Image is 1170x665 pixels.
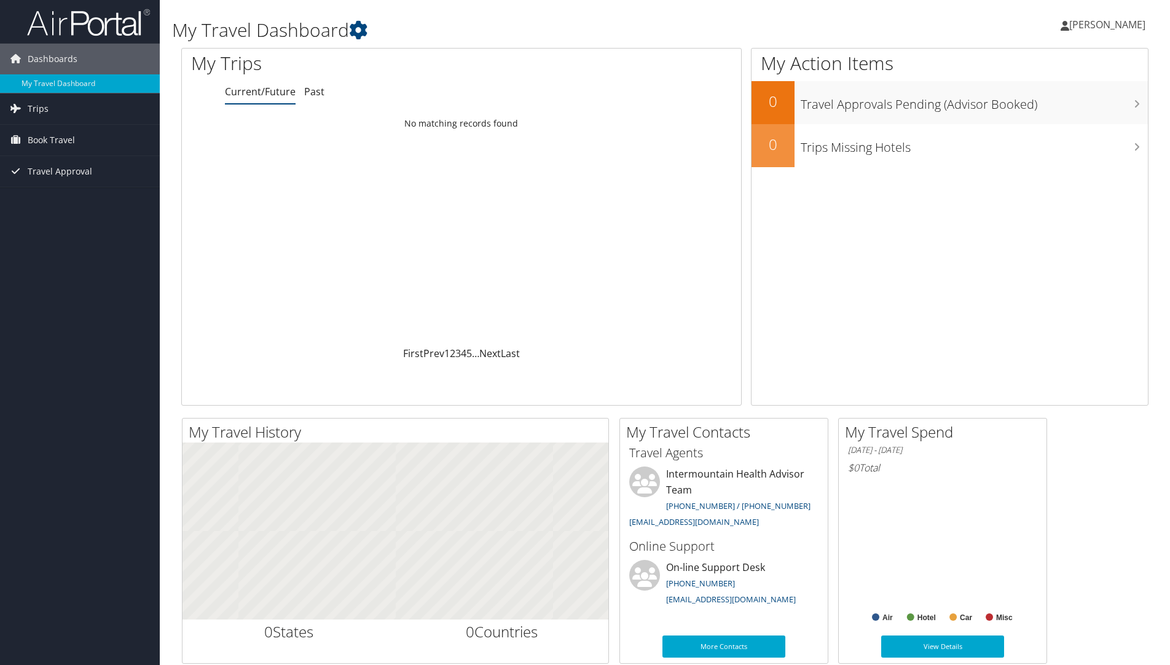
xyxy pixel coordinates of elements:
h2: States [192,621,387,642]
h2: My Travel Contacts [626,422,828,443]
a: Next [479,347,501,360]
a: 5 [466,347,472,360]
li: On-line Support Desk [623,560,825,610]
a: [EMAIL_ADDRESS][DOMAIN_NAME] [629,516,759,527]
h2: Countries [405,621,600,642]
a: Current/Future [225,85,296,98]
a: View Details [881,635,1004,658]
span: Travel Approval [28,156,92,187]
a: 4 [461,347,466,360]
span: [PERSON_NAME] [1069,18,1145,31]
h3: Trips Missing Hotels [801,133,1148,156]
li: Intermountain Health Advisor Team [623,466,825,532]
a: More Contacts [662,635,785,658]
h2: My Travel Spend [845,422,1046,443]
h3: Online Support [629,538,819,555]
h1: My Action Items [752,50,1148,76]
a: 0Travel Approvals Pending (Advisor Booked) [752,81,1148,124]
span: $0 [848,461,859,474]
span: 0 [466,621,474,642]
a: 2 [450,347,455,360]
span: Book Travel [28,125,75,155]
a: 0Trips Missing Hotels [752,124,1148,167]
td: No matching records found [182,112,741,135]
h6: Total [848,461,1037,474]
a: 1 [444,347,450,360]
h2: My Travel History [189,422,608,443]
a: [PHONE_NUMBER] [666,578,735,589]
span: Trips [28,93,49,124]
span: 0 [264,621,273,642]
img: airportal-logo.png [27,8,150,37]
a: 3 [455,347,461,360]
a: First [403,347,423,360]
a: [PERSON_NAME] [1061,6,1158,43]
span: Dashboards [28,44,77,74]
text: Car [960,613,972,622]
a: [PHONE_NUMBER] / [PHONE_NUMBER] [666,500,811,511]
text: Air [882,613,893,622]
a: [EMAIL_ADDRESS][DOMAIN_NAME] [666,594,796,605]
span: … [472,347,479,360]
a: Last [501,347,520,360]
a: Past [304,85,324,98]
a: Prev [423,347,444,360]
h3: Travel Agents [629,444,819,462]
h1: My Travel Dashboard [172,17,829,43]
h3: Travel Approvals Pending (Advisor Booked) [801,90,1148,113]
text: Hotel [917,613,936,622]
h2: 0 [752,134,795,155]
text: Misc [996,613,1013,622]
h1: My Trips [191,50,499,76]
h6: [DATE] - [DATE] [848,444,1037,456]
h2: 0 [752,91,795,112]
